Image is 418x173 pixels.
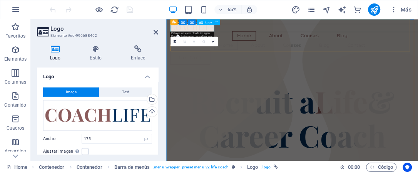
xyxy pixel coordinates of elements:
[43,100,152,131] div: logo.png
[205,21,212,24] span: Logo
[5,33,25,39] p: Favoritos
[226,5,238,14] h6: 65%
[7,125,25,131] p: Cuadros
[322,5,331,14] button: navigator
[170,31,214,44] div: Esto es un ejemplo de imagen. Escoge tu imagen para disponer de más opciones.
[390,6,411,13] span: Más
[66,87,77,97] span: Image
[208,36,218,46] a: Confirmar ( Ctrl ⏎ )
[368,3,380,16] button: publish
[353,164,354,170] span: :
[366,163,396,172] button: Código
[189,36,199,46] a: Desenfoque
[5,148,26,154] p: Accordion
[291,5,300,14] i: Diseño (Ctrl+Alt+Y)
[306,5,316,14] button: pages
[274,165,278,169] i: Este elemento está vinculado
[153,163,229,172] span: . menu-wrapper .preset-menu-v2-life-coach
[4,56,27,62] p: Elementos
[199,36,209,46] a: Escala de grises
[118,45,158,61] h4: Enlace
[6,163,27,172] a: Haz clic para cancelar la selección y doble clic para abrir páginas
[4,102,26,108] p: Contenido
[232,165,235,169] i: Este elemento es un preajuste personalizable
[43,147,82,156] label: Ajustar imagen
[307,5,316,14] i: Páginas (Ctrl+Alt+S)
[99,87,152,97] button: Text
[37,68,158,81] h4: Logo
[77,163,102,172] span: Haz clic para seleccionar y doble clic para editar
[170,36,180,46] a: Selecciona archivos del administrador de archivos, de la galería de fotos o carga archivo(s)
[180,36,189,46] a: Modo de recorte
[77,45,118,61] h4: Estilo
[94,5,104,14] button: Haz clic para salir del modo de previsualización y seguir editando
[122,87,129,97] span: Text
[37,45,77,61] h4: Logo
[247,163,258,172] span: Haz clic para seleccionar y doble clic para editar
[110,5,119,14] button: reload
[43,137,82,141] label: Ancho
[291,5,300,14] button: design
[50,32,143,39] h3: Elemento #ed-996688462
[338,5,346,14] i: AI Writer
[348,163,360,172] span: 00 00
[5,79,27,85] p: Columnas
[322,5,331,14] i: Navegador
[39,163,278,172] nav: breadcrumb
[353,5,362,14] button: commerce
[114,163,150,172] span: Haz clic para seleccionar y doble clic para editar
[353,5,362,14] i: Comercio
[337,5,346,14] button: text_generator
[370,163,393,172] span: Código
[370,5,379,14] i: Publicar
[43,87,99,97] button: Image
[214,5,242,14] button: 65%
[39,163,65,172] span: Haz clic para seleccionar y doble clic para editar
[386,3,415,16] button: Más
[340,163,360,172] h6: Tiempo de la sesión
[261,163,270,172] span: . logo
[403,163,412,172] button: Usercentrics
[50,25,158,32] h2: Logo
[110,5,119,14] i: Volver a cargar página
[246,6,253,13] i: Al redimensionar, ajustar el nivel de zoom automáticamente para ajustarse al dispositivo elegido.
